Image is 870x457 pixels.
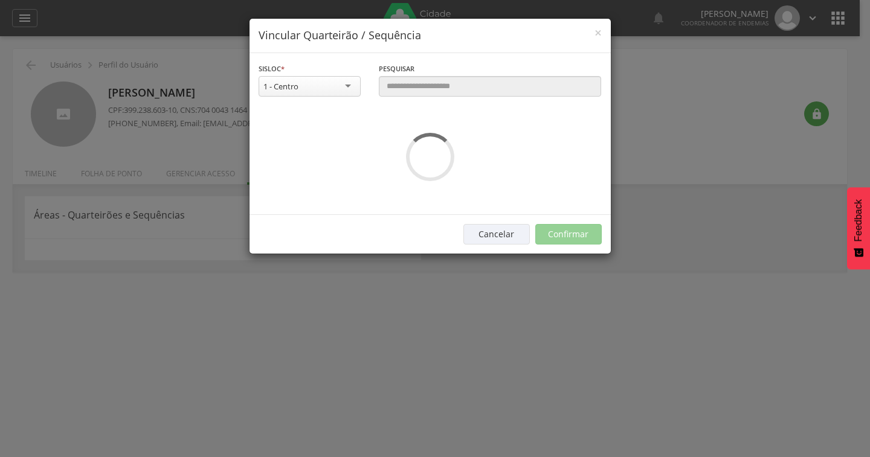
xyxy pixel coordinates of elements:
[259,28,602,43] h4: Vincular Quarteirão / Sequência
[463,224,530,244] button: Cancelar
[594,24,602,41] span: ×
[379,64,414,73] span: Pesquisar
[259,64,281,73] span: Sisloc
[535,224,602,244] button: Confirmar
[847,187,870,269] button: Feedback - Mostrar pesquisa
[594,27,602,39] button: Close
[263,81,298,92] div: 1 - Centro
[853,199,864,241] span: Feedback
